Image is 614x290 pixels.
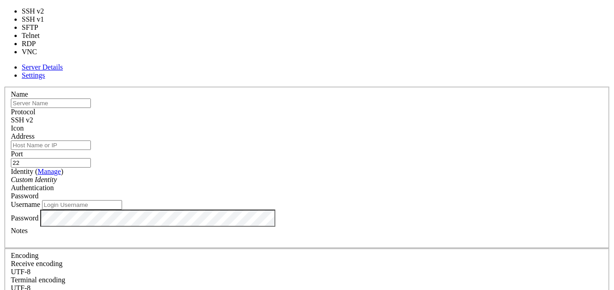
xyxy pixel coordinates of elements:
li: VNC [22,48,54,56]
input: Port Number [11,158,91,168]
span: Password [11,192,38,200]
div: Custom Identity [11,176,603,184]
label: Authentication [11,184,54,192]
label: Port [11,150,23,158]
div: UTF-8 [11,268,603,276]
a: Manage [38,168,61,175]
label: Password [11,214,38,221]
span: ( ) [35,168,63,175]
li: SSH v1 [22,15,54,23]
li: SFTP [22,23,54,32]
input: Login Username [42,200,122,210]
label: Address [11,132,34,140]
li: SSH v2 [22,7,54,15]
input: Server Name [11,98,91,108]
label: The default terminal encoding. ISO-2022 enables character map translations (like graphics maps). ... [11,276,65,284]
label: Icon [11,124,24,132]
div: Password [11,192,603,200]
a: Settings [22,71,45,79]
li: Telnet [22,32,54,40]
label: Name [11,90,28,98]
div: SSH v2 [11,116,603,124]
label: Identity [11,168,63,175]
label: Notes [11,227,28,234]
li: RDP [22,40,54,48]
a: Server Details [22,63,63,71]
label: Set the expected encoding for data received from the host. If the encodings do not match, visual ... [11,260,62,267]
input: Host Name or IP [11,140,91,150]
label: Encoding [11,252,38,259]
span: SSH v2 [11,116,33,124]
i: Custom Identity [11,176,57,183]
span: UTF-8 [11,268,31,276]
label: Protocol [11,108,35,116]
label: Username [11,201,40,208]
